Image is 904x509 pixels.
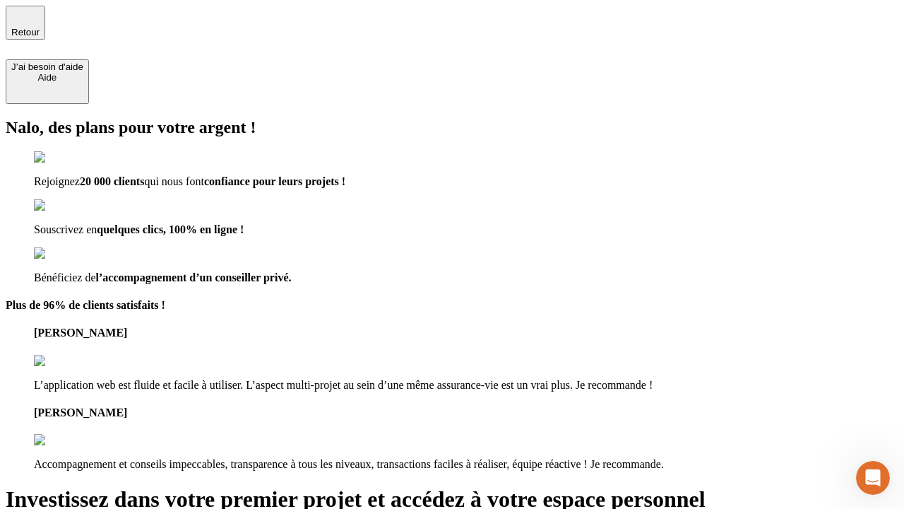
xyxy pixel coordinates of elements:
span: Rejoignez [34,175,80,187]
img: checkmark [34,151,95,164]
span: confiance pour leurs projets ! [204,175,345,187]
span: Retour [11,27,40,37]
button: J’ai besoin d'aideAide [6,59,89,104]
span: Souscrivez en [34,223,97,235]
span: Bénéficiez de [34,271,96,283]
span: quelques clics, 100% en ligne ! [97,223,244,235]
h4: Plus de 96% de clients satisfaits ! [6,299,898,312]
h4: [PERSON_NAME] [34,406,898,419]
iframe: Intercom live chat [856,461,890,495]
span: l’accompagnement d’un conseiller privé. [96,271,292,283]
p: Accompagnement et conseils impeccables, transparence à tous les niveaux, transactions faciles à r... [34,458,898,471]
div: J’ai besoin d'aide [11,62,83,72]
p: L’application web est fluide et facile à utiliser. L’aspect multi-projet au sein d’une même assur... [34,379,898,392]
span: 20 000 clients [80,175,145,187]
img: reviews stars [34,355,104,368]
h4: [PERSON_NAME] [34,327,898,339]
h2: Nalo, des plans pour votre argent ! [6,118,898,137]
span: qui nous font [144,175,203,187]
img: reviews stars [34,434,104,447]
img: checkmark [34,247,95,260]
img: checkmark [34,199,95,212]
button: Retour [6,6,45,40]
div: Aide [11,72,83,83]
